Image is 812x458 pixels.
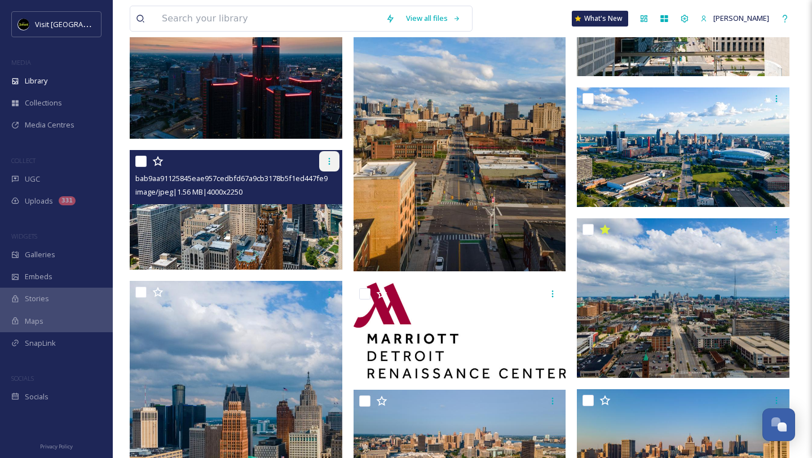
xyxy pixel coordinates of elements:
[25,98,62,108] span: Collections
[25,271,52,282] span: Embeds
[572,11,628,27] a: What's New
[25,391,48,402] span: Socials
[25,338,56,349] span: SnapLink
[25,249,55,260] span: Galleries
[25,76,47,86] span: Library
[713,13,769,23] span: [PERSON_NAME]
[11,156,36,165] span: COLLECT
[354,283,566,378] img: Detroit_Marriott_at_the_Renaissance_Center.jpeg
[577,218,789,378] img: ad040b7297a66afa23e86024ac9dbf5c2de0dfc13e1f639ffec28826fe5e8907.jpg
[35,19,122,29] span: Visit [GEOGRAPHIC_DATA]
[25,174,40,184] span: UGC
[400,7,466,29] a: View all files
[18,19,29,30] img: VISIT%20DETROIT%20LOGO%20-%20BLACK%20BACKGROUND.png
[40,439,73,452] a: Privacy Policy
[59,196,76,205] div: 331
[25,316,43,327] span: Maps
[130,19,342,139] img: d193c1e8f41e3cb795050792efe48aef3c5bad436d3103cfda1b6d9c977b1dc4.jpg
[11,58,31,67] span: MEDIA
[25,120,74,130] span: Media Centres
[135,187,242,197] span: image/jpeg | 1.56 MB | 4000 x 2250
[25,196,53,206] span: Uploads
[11,232,37,240] span: WIDGETS
[577,87,789,207] img: 9f7313bd1251dcca90b1b6080336d4e681261e85a489fff7377102f76a5144c7.jpg
[11,374,34,382] span: SOCIALS
[762,408,795,441] button: Open Chat
[135,173,401,183] span: bab9aa91125845eae957cedbfd67a9cb3178b5f1ed447fe93499adc67766137f.jpg
[130,150,342,270] img: bab9aa91125845eae957cedbfd67a9cb3178b5f1ed447fe93499adc67766137f.jpg
[354,6,566,271] img: eba09b75aadd19a43b78bbd211df95bfc86429e63c219d85ae929365e5137e6e.jpg
[156,6,380,31] input: Search your library
[25,293,49,304] span: Stories
[695,7,775,29] a: [PERSON_NAME]
[40,443,73,450] span: Privacy Policy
